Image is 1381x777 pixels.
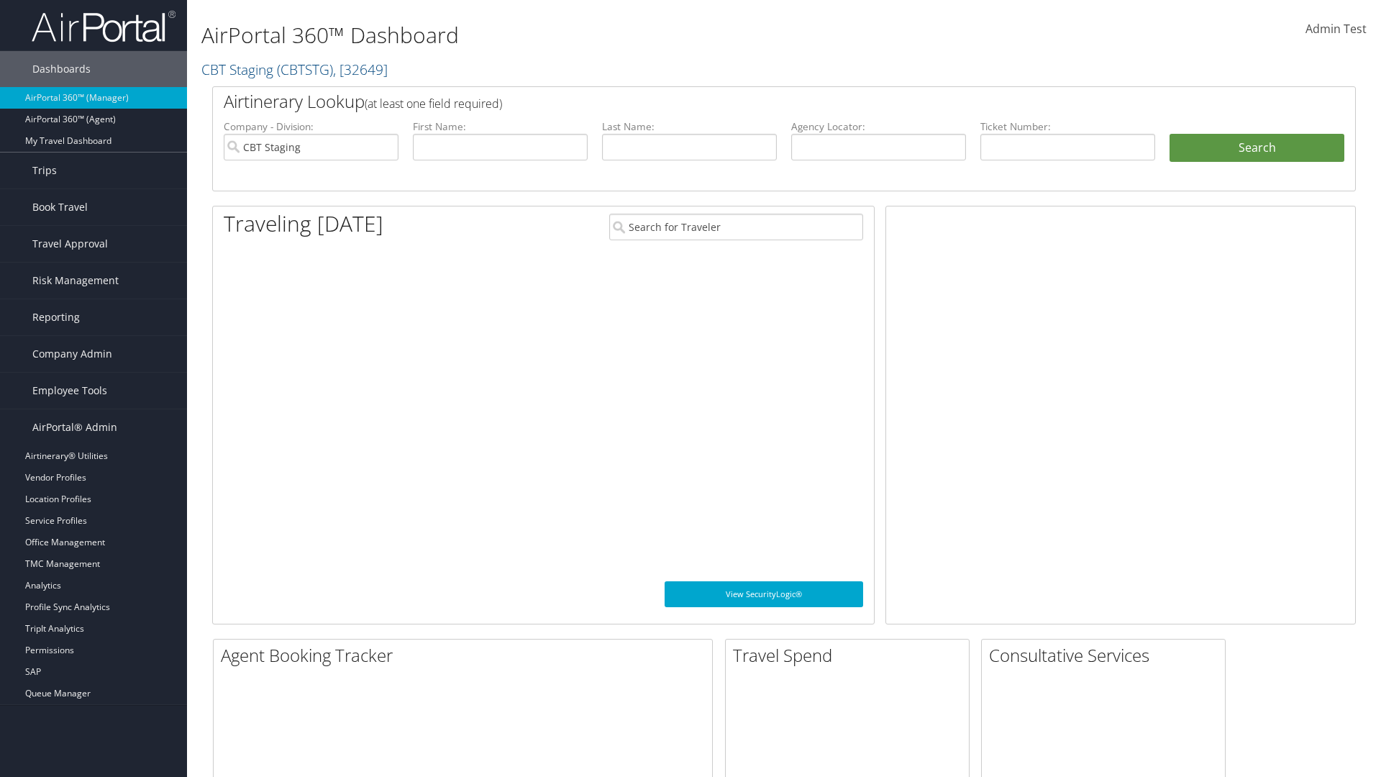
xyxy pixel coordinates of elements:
a: View SecurityLogic® [665,581,863,607]
img: airportal-logo.png [32,9,176,43]
a: Admin Test [1305,7,1367,52]
span: Travel Approval [32,226,108,262]
label: Last Name: [602,119,777,134]
span: (at least one field required) [365,96,502,112]
span: Dashboards [32,51,91,87]
label: Ticket Number: [980,119,1155,134]
span: Risk Management [32,263,119,299]
span: Trips [32,153,57,188]
label: Agency Locator: [791,119,966,134]
h2: Agent Booking Tracker [221,643,712,668]
span: AirPortal® Admin [32,409,117,445]
label: Company - Division: [224,119,398,134]
a: CBT Staging [201,60,388,79]
span: Reporting [32,299,80,335]
label: First Name: [413,119,588,134]
button: Search [1170,134,1344,163]
h2: Consultative Services [989,643,1225,668]
span: ( CBTSTG ) [277,60,333,79]
h1: Traveling [DATE] [224,209,383,239]
input: Search for Traveler [609,214,863,240]
span: Company Admin [32,336,112,372]
span: , [ 32649 ] [333,60,388,79]
h1: AirPortal 360™ Dashboard [201,20,978,50]
span: Employee Tools [32,373,107,409]
span: Book Travel [32,189,88,225]
span: Admin Test [1305,21,1367,37]
h2: Travel Spend [733,643,969,668]
h2: Airtinerary Lookup [224,89,1249,114]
